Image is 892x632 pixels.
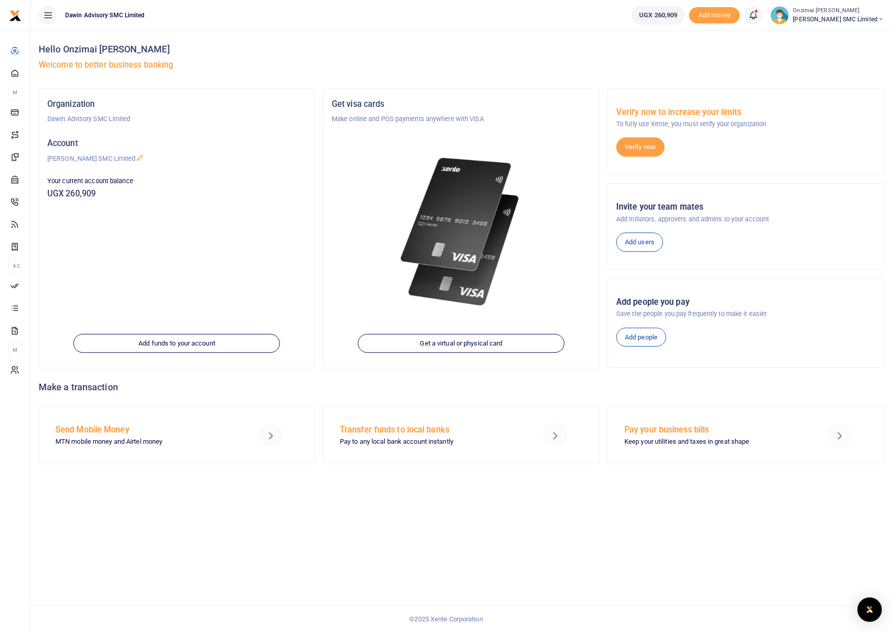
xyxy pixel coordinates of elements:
[639,10,677,20] span: UGX 260,909
[616,309,875,319] p: Save the people you pay frequently to make it easier
[47,154,306,164] p: [PERSON_NAME] SMC Limited
[39,406,315,464] a: Send Mobile Money MTN mobile money and Airtel money
[47,138,306,149] h5: Account
[616,107,875,118] h5: Verify now to increase your limits
[358,334,565,353] a: Get a virtual or physical card
[616,328,666,347] a: Add people
[857,597,882,622] div: Open Intercom Messenger
[8,341,22,358] li: M
[332,114,591,124] p: Make online and POS payments anywhere with VISA
[8,84,22,101] li: M
[770,6,789,24] img: profile-user
[616,214,875,224] p: Add initiators, approvers and admins to your account
[689,11,740,18] a: Add money
[74,334,280,353] a: Add funds to your account
[39,60,884,70] h5: Welcome to better business banking
[616,202,875,212] h5: Invite your team mates
[61,11,149,20] span: Dawin Advisory SMC Limited
[39,44,884,55] h4: Hello Onzimai [PERSON_NAME]
[624,437,804,447] p: Keep your utilities and taxes in great shape
[323,406,599,464] a: Transfer funds to local banks Pay to any local bank account instantly
[55,437,236,447] p: MTN mobile money and Airtel money
[47,114,306,124] p: Dawin Advisory SMC Limited
[631,6,685,24] a: UGX 260,909
[9,10,21,22] img: logo-small
[340,425,520,435] h5: Transfer funds to local banks
[47,99,306,109] h5: Organization
[793,15,884,24] span: [PERSON_NAME] SMC Limited
[8,257,22,274] li: Ac
[616,137,665,157] a: Verify now
[47,189,306,199] h5: UGX 260,909
[624,425,804,435] h5: Pay your business bills
[689,7,740,24] li: Toup your wallet
[793,7,884,15] small: Onzimai [PERSON_NAME]
[332,99,591,109] h5: Get visa cards
[396,149,526,315] img: xente-_physical_cards.png
[770,6,884,24] a: profile-user Onzimai [PERSON_NAME] [PERSON_NAME] SMC Limited
[55,425,236,435] h5: Send Mobile Money
[47,176,306,186] p: Your current account balance
[616,297,875,307] h5: Add people you pay
[608,406,884,464] a: Pay your business bills Keep your utilities and taxes in great shape
[9,11,21,19] a: logo-small logo-large logo-large
[616,233,663,252] a: Add users
[627,6,689,24] li: Wallet ballance
[616,119,875,129] p: To fully use Xente, you must verify your organization
[340,437,520,447] p: Pay to any local bank account instantly
[689,7,740,24] span: Add money
[39,382,884,393] h4: Make a transaction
